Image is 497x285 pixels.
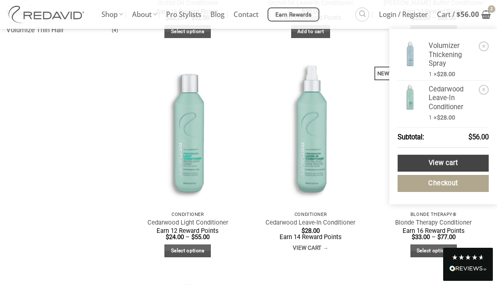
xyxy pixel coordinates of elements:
[437,233,456,241] bdi: 77.00
[468,133,472,141] span: $
[376,54,491,207] img: REDAVID Blonde Therapy Conditioner for Blonde and Highlightened Hair
[355,7,369,21] a: Search
[479,41,489,51] a: Remove Volumizer Thickening Spray from cart
[112,23,118,38] span: (4)
[191,233,195,241] span: $
[6,6,89,23] img: REDAVID Salon Products | United States
[479,85,489,95] a: Remove Cedarwood Leave-In Conditioner from cart
[410,244,457,257] a: Select options for “Blonde Therapy Conditioner”
[437,4,479,25] span: Cart /
[403,227,465,235] span: Earn 16 Reward Points
[468,133,489,141] bdi: 56.00
[429,114,455,122] span: 1 ×
[186,233,190,241] span: –
[429,41,476,68] a: Volumizer Thickening Spray
[398,175,489,192] a: Checkout
[265,219,355,227] a: Cedarwood Leave-In Conditioner
[456,10,461,19] span: $
[191,233,210,241] bdi: 55.00
[380,212,487,217] p: Blonde Therapy®
[157,227,219,235] span: Earn 12 Reward Points
[449,266,487,271] img: REVIEWS.io
[395,219,472,227] a: Blonde Therapy Conditioner
[166,233,169,241] span: $
[398,132,424,143] strong: Subtotal:
[268,7,319,22] a: Earn Rewards
[302,227,320,235] bdi: 28.00
[437,114,455,121] bdi: 28.00
[398,155,489,172] a: View cart
[412,233,430,241] bdi: 33.00
[412,233,415,241] span: $
[429,70,455,78] span: 1 ×
[135,212,241,217] p: Conditioner
[164,244,211,257] a: Select options for “Cedarwood Light Conditioner”
[280,233,342,241] span: Earn 14 Reward Points
[6,22,112,38] a: Volumize Thin Hair
[253,54,368,207] img: REDAVID Cedarwood Leave-in Conditioner - 1
[257,212,364,217] p: Conditioner
[437,71,455,77] bdi: 28.00
[437,114,440,121] span: $
[302,227,305,235] span: $
[429,85,476,112] a: Cedarwood Leave-In Conditioner
[275,10,312,19] span: Earn Rewards
[432,233,436,241] span: –
[130,54,245,207] img: REDAVID Cedarwood Light Conditioner - 1
[379,4,428,25] span: Login / Register
[456,10,479,19] bdi: 56.00
[449,264,487,275] div: Read All Reviews
[437,71,440,77] span: $
[437,233,441,241] span: $
[451,254,485,261] div: 4.8 Stars
[164,25,211,38] a: Select options for “Orchid Oil Conditioner”
[291,25,331,38] a: Add to cart: “Orchid Oil Leave-In Conditioner”
[293,240,328,256] a: View cart
[443,248,493,281] div: Read All Reviews
[166,233,184,241] bdi: 24.00
[147,219,228,227] a: Cedarwood Light Conditioner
